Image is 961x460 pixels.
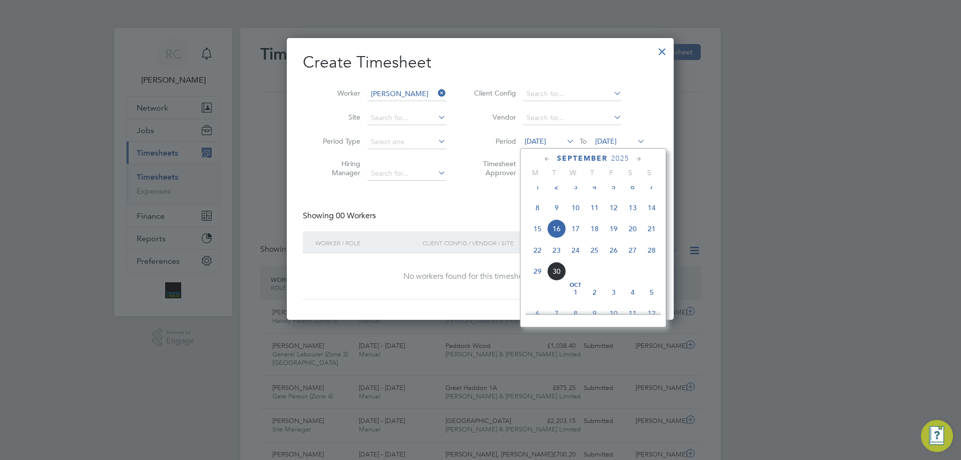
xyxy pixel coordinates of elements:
[623,241,642,260] span: 27
[642,219,661,238] span: 21
[313,271,648,282] div: No workers found for this timesheet period.
[585,241,604,260] span: 25
[315,137,360,146] label: Period Type
[367,111,446,125] input: Search for...
[547,241,566,260] span: 23
[313,231,420,254] div: Worker / Role
[611,154,629,163] span: 2025
[642,283,661,302] span: 5
[471,137,516,146] label: Period
[623,177,642,196] span: 6
[367,167,446,181] input: Search for...
[303,211,378,221] div: Showing
[526,168,545,177] span: M
[585,198,604,217] span: 11
[566,198,585,217] span: 10
[528,304,547,323] span: 6
[525,137,546,146] span: [DATE]
[315,89,360,98] label: Worker
[547,262,566,281] span: 30
[566,219,585,238] span: 17
[604,198,623,217] span: 12
[595,137,617,146] span: [DATE]
[623,219,642,238] span: 20
[315,113,360,122] label: Site
[471,159,516,177] label: Timesheet Approver
[471,89,516,98] label: Client Config
[604,219,623,238] span: 19
[583,168,602,177] span: T
[367,87,446,101] input: Search for...
[566,304,585,323] span: 8
[921,420,953,452] button: Engage Resource Center
[604,283,623,302] span: 3
[547,304,566,323] span: 7
[564,168,583,177] span: W
[545,168,564,177] span: T
[566,283,585,302] span: 1
[604,304,623,323] span: 10
[642,198,661,217] span: 14
[547,198,566,217] span: 9
[557,154,608,163] span: September
[621,168,640,177] span: S
[528,262,547,281] span: 29
[577,135,590,148] span: To
[604,241,623,260] span: 26
[642,241,661,260] span: 28
[547,177,566,196] span: 2
[585,177,604,196] span: 4
[566,283,585,288] span: Oct
[523,111,622,125] input: Search for...
[315,159,360,177] label: Hiring Manager
[585,304,604,323] span: 9
[604,177,623,196] span: 5
[566,177,585,196] span: 3
[528,241,547,260] span: 22
[623,198,642,217] span: 13
[642,177,661,196] span: 7
[528,177,547,196] span: 1
[528,219,547,238] span: 15
[547,219,566,238] span: 16
[642,304,661,323] span: 12
[420,231,581,254] div: Client Config / Vendor / Site
[640,168,659,177] span: S
[471,113,516,122] label: Vendor
[602,168,621,177] span: F
[585,219,604,238] span: 18
[367,135,446,149] input: Select one
[528,198,547,217] span: 8
[523,87,622,101] input: Search for...
[623,304,642,323] span: 11
[303,52,658,73] h2: Create Timesheet
[336,211,376,221] span: 00 Workers
[566,241,585,260] span: 24
[585,283,604,302] span: 2
[623,283,642,302] span: 4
